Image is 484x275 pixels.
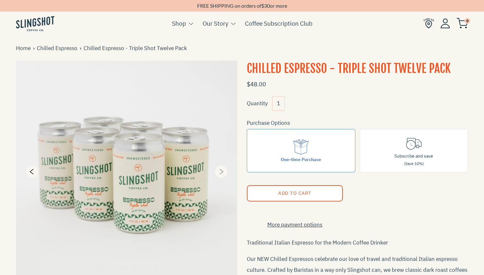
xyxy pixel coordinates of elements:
[215,165,228,178] button: Next
[247,185,343,202] button: Add to Cart
[247,81,266,88] span: $48.00
[16,44,33,53] a: Home
[264,3,270,9] span: 30
[261,3,264,9] span: $
[172,19,186,28] a: Shop
[464,18,470,24] span: 0
[456,18,468,29] img: cart
[247,119,290,127] legend: Purchase Options
[203,19,228,28] a: Our Story
[84,44,189,53] span: Chilled Espresso - Triple Shot Twelve Pack
[247,237,468,248] p: Traditional Italian Espresso for the Modern Coffee Drinker
[245,19,312,28] a: Coffee Subscription Club
[33,44,37,53] span: ›
[394,153,433,159] span: Subscribe and save
[281,156,321,163] div: One-time Purchase
[456,20,468,27] a: 0
[440,18,450,28] img: Account
[247,61,468,77] h1: Chilled Espresso - Triple Shot Twelve Pack
[404,161,424,166] span: (Save 10%)
[278,190,311,196] span: Add to Cart
[37,44,80,53] a: Chilled Espresso
[247,100,268,107] label: Quantity
[423,18,434,29] img: Find Us
[26,165,38,178] button: Previous
[80,44,84,53] span: ›
[247,220,343,229] a: More payment options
